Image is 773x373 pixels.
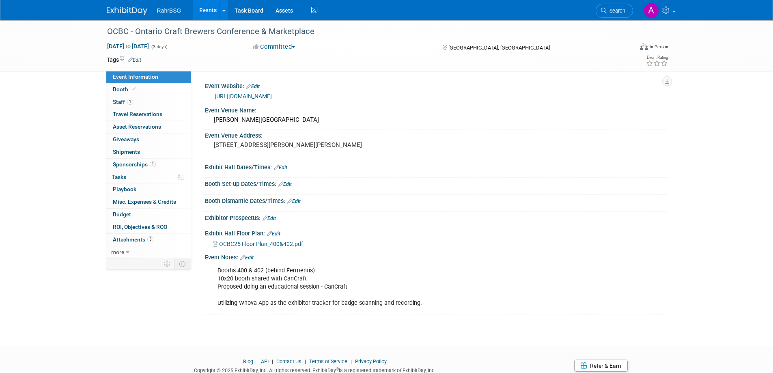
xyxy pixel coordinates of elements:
span: 1 [150,161,156,167]
div: [PERSON_NAME][GEOGRAPHIC_DATA] [211,114,661,126]
div: In-Person [649,44,668,50]
span: more [111,249,124,255]
span: Tasks [112,174,126,180]
span: Booth [113,86,138,93]
a: ROI, Objectives & ROO [106,221,191,233]
div: Event Format [585,42,669,54]
div: Exhibitor Prospectus: [205,212,667,222]
a: Terms of Service [309,358,347,364]
a: Attachments3 [106,234,191,246]
span: Budget [113,211,131,218]
div: Event Notes: [205,251,667,262]
span: | [254,358,260,364]
a: [URL][DOMAIN_NAME] [215,93,272,99]
div: Booth Dismantle Dates/Times: [205,195,667,205]
button: Committed [250,43,298,51]
span: Misc. Expenses & Credits [113,198,176,205]
a: Contact Us [276,358,301,364]
a: Asset Reservations [106,121,191,133]
div: Event Venue Address: [205,129,667,140]
a: Edit [274,165,287,170]
a: Edit [263,216,276,221]
span: [DATE] [DATE] [107,43,149,50]
td: Tags [107,56,141,64]
a: Shipments [106,146,191,158]
a: Edit [240,255,254,261]
a: Blog [243,358,253,364]
span: | [349,358,354,364]
div: Booth Set-up Dates/Times: [205,178,667,188]
a: Budget [106,209,191,221]
div: Exhibit Hall Floor Plan: [205,227,667,238]
a: Tasks [106,171,191,183]
span: | [303,358,308,364]
span: Giveaways [113,136,139,142]
a: Travel Reservations [106,108,191,121]
span: | [270,358,275,364]
a: Edit [246,84,260,89]
a: Edit [128,57,141,63]
a: Booth [106,84,191,96]
span: 1 [127,99,133,105]
span: Travel Reservations [113,111,162,117]
a: Playbook [106,183,191,196]
a: API [261,358,269,364]
a: Refer & Earn [574,360,628,372]
a: Edit [278,181,292,187]
i: Booth reservation complete [132,87,136,91]
div: Event Rating [646,56,668,60]
img: ExhibitDay [107,7,147,15]
div: Booths 400 & 402 (behind Fermentis) 10x20 booth shared with CanCraft Proposed doing an educationa... [212,263,577,311]
sup: ® [336,367,339,371]
span: (3 days) [151,44,168,50]
a: more [106,246,191,259]
span: [GEOGRAPHIC_DATA], [GEOGRAPHIC_DATA] [448,45,550,51]
span: Event Information [113,73,158,80]
a: OCBC25 Floor Plan_400&402.pdf [213,241,303,247]
a: Privacy Policy [355,358,387,364]
td: Toggle Event Tabs [174,259,191,269]
div: Event Website: [205,80,667,91]
a: Event Information [106,71,191,83]
span: Search [607,8,625,14]
span: OCBC25 Floor Plan_400&402.pdf [219,241,303,247]
span: 3 [147,236,153,242]
a: Search [596,4,633,18]
a: Staff1 [106,96,191,108]
a: Edit [287,198,301,204]
span: Attachments [113,236,153,243]
span: Shipments [113,149,140,155]
td: Personalize Event Tab Strip [160,259,174,269]
div: OCBC - Ontario Craft Brewers Conference & Marketplace [104,24,621,39]
span: Asset Reservations [113,123,161,130]
div: Exhibit Hall Dates/Times: [205,161,667,172]
div: Event Venue Name: [205,104,667,114]
img: Format-Inperson.png [640,43,648,50]
a: Misc. Expenses & Credits [106,196,191,208]
a: Sponsorships1 [106,159,191,171]
span: RahrBSG [157,7,181,14]
pre: [STREET_ADDRESS][PERSON_NAME][PERSON_NAME] [214,141,388,149]
a: Giveaways [106,134,191,146]
span: Sponsorships [113,161,156,168]
span: ROI, Objectives & ROO [113,224,167,230]
a: Edit [267,231,280,237]
span: Staff [113,99,133,105]
span: Playbook [113,186,136,192]
span: to [124,43,132,50]
img: Anna-Lisa Brewer [644,3,659,18]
